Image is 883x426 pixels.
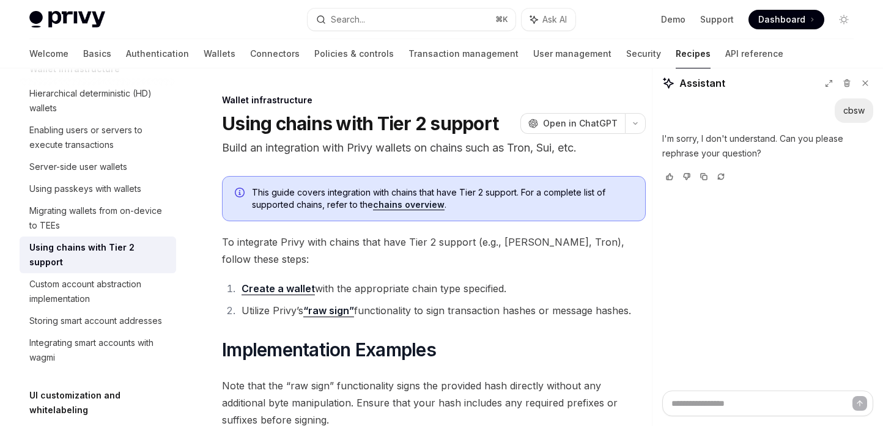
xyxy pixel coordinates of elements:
[748,10,824,29] a: Dashboard
[20,119,176,156] a: Enabling users or servers to execute transactions
[252,186,633,211] span: This guide covers integration with chains that have Tier 2 support. For a complete list of suppor...
[222,339,436,361] span: Implementation Examples
[238,302,646,319] li: Utilize Privy’s functionality to sign transaction hashes or message hashes.
[238,280,646,297] li: with the appropriate chain type specified.
[29,11,105,28] img: light logo
[204,39,235,68] a: Wallets
[626,39,661,68] a: Security
[542,13,567,26] span: Ask AI
[679,76,725,90] span: Assistant
[29,314,162,328] div: Storing smart account addresses
[29,388,176,417] h5: UI customization and whitelabeling
[676,39,711,68] a: Recipes
[29,336,169,365] div: Integrating smart accounts with wagmi
[331,12,365,27] div: Search...
[29,277,169,306] div: Custom account abstraction implementation
[29,86,169,116] div: Hierarchical deterministic (HD) wallets
[852,396,867,411] button: Send message
[758,13,805,26] span: Dashboard
[843,105,865,117] div: cbsw
[29,204,169,233] div: Migrating wallets from on-device to TEEs
[408,39,519,68] a: Transaction management
[126,39,189,68] a: Authentication
[29,123,169,152] div: Enabling users or servers to execute transactions
[495,15,508,24] span: ⌘ K
[303,304,354,317] a: “raw sign”
[20,310,176,332] a: Storing smart account addresses
[29,39,68,68] a: Welcome
[29,240,169,270] div: Using chains with Tier 2 support
[222,233,646,268] span: To integrate Privy with chains that have Tier 2 support (e.g., [PERSON_NAME], Tron), follow these...
[20,156,176,178] a: Server-side user wallets
[222,94,646,106] div: Wallet infrastructure
[242,282,315,295] a: Create a wallet
[308,9,516,31] button: Search...⌘K
[20,178,176,200] a: Using passkeys with wallets
[20,237,176,273] a: Using chains with Tier 2 support
[20,332,176,369] a: Integrating smart accounts with wagmi
[20,273,176,310] a: Custom account abstraction implementation
[543,117,618,130] span: Open in ChatGPT
[662,131,873,161] p: I'm sorry, I don't understand. Can you please rephrase your question?
[522,9,575,31] button: Ask AI
[20,83,176,119] a: Hierarchical deterministic (HD) wallets
[222,112,498,134] h1: Using chains with Tier 2 support
[700,13,734,26] a: Support
[725,39,783,68] a: API reference
[235,188,247,200] svg: Info
[250,39,300,68] a: Connectors
[83,39,111,68] a: Basics
[29,182,141,196] div: Using passkeys with wallets
[533,39,611,68] a: User management
[520,113,625,134] button: Open in ChatGPT
[373,199,445,210] a: chains overview
[661,13,685,26] a: Demo
[222,139,646,156] p: Build an integration with Privy wallets on chains such as Tron, Sui, etc.
[314,39,394,68] a: Policies & controls
[29,160,127,174] div: Server-side user wallets
[20,200,176,237] a: Migrating wallets from on-device to TEEs
[834,10,854,29] button: Toggle dark mode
